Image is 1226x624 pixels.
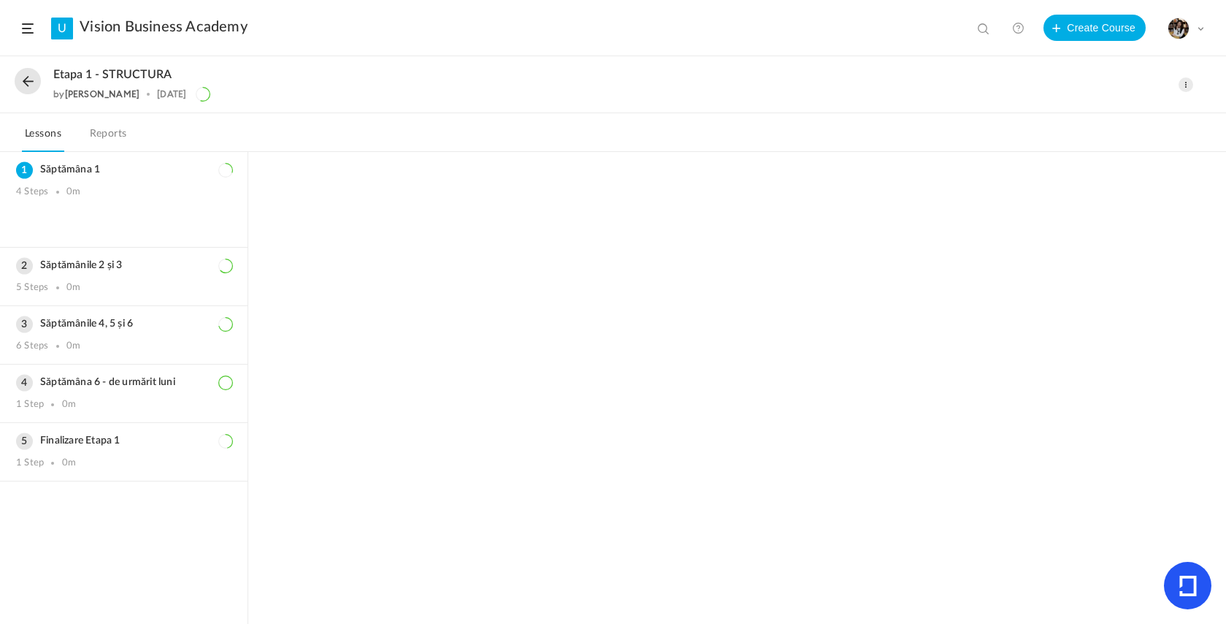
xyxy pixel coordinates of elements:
div: 0m [66,186,80,198]
a: Lessons [22,124,64,152]
a: U [51,18,73,39]
span: Etapa 1 - STRUCTURA [53,68,172,82]
div: 1 Step [16,399,44,411]
div: by [53,89,139,99]
div: 4 Steps [16,186,48,198]
h3: Săptămâna 1 [16,164,231,176]
div: 0m [66,340,80,352]
div: 0m [62,457,76,469]
a: Reports [87,124,130,152]
h3: Săptămânile 4, 5 și 6 [16,318,231,330]
button: Create Course [1043,15,1146,41]
div: [DATE] [157,89,186,99]
a: Vision Business Academy [80,18,248,36]
div: 5 Steps [16,282,48,294]
h3: Săptămâna 6 - de urmărit luni [16,376,231,389]
a: [PERSON_NAME] [65,88,140,99]
div: 0m [66,282,80,294]
img: tempimagehs7pti.png [1168,18,1189,39]
div: 1 Step [16,457,44,469]
h3: Săptămânile 2 și 3 [16,259,231,272]
div: 6 Steps [16,340,48,352]
div: 0m [62,399,76,411]
h3: Finalizare Etapa 1 [16,435,231,447]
